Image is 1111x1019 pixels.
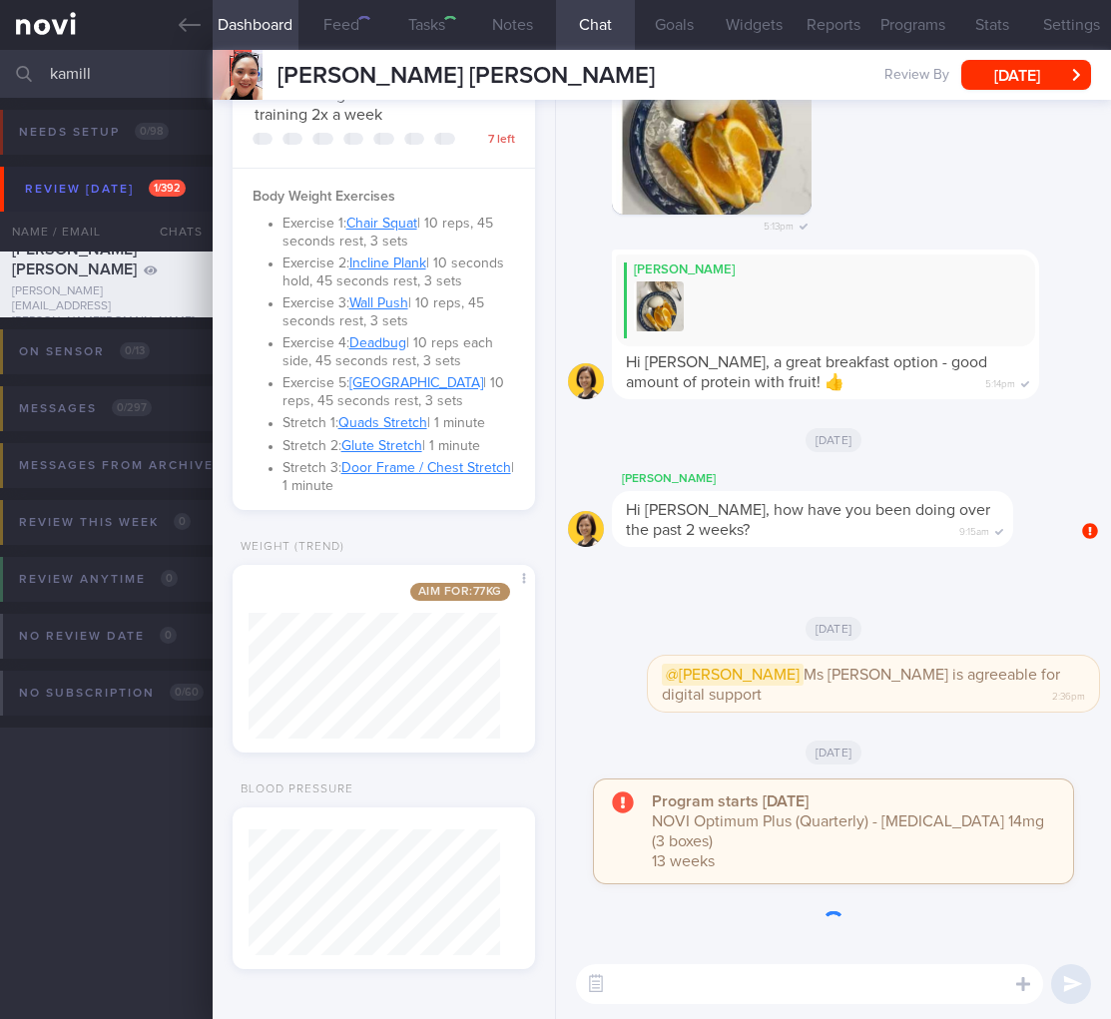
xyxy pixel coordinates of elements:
[135,123,169,140] span: 0 / 98
[341,461,511,475] a: Door Frame / Chest Stretch
[624,262,1027,278] div: [PERSON_NAME]
[806,428,862,452] span: [DATE]
[1052,685,1085,704] span: 2:36pm
[20,176,191,203] div: Review [DATE]
[612,15,812,215] img: Photo by Mee Li
[959,520,989,539] span: 9:15am
[806,617,862,641] span: [DATE]
[149,180,186,197] span: 1 / 392
[120,342,150,359] span: 0 / 13
[652,853,715,869] span: 13 weeks
[884,67,949,85] span: Review By
[14,119,174,146] div: Needs setup
[133,212,213,252] div: Chats
[410,583,510,601] span: Aim for: 77 kg
[14,395,157,422] div: Messages
[253,190,395,204] strong: Body Weight Exercises
[12,284,201,329] div: [PERSON_NAME][EMAIL_ADDRESS][PERSON_NAME][DOMAIN_NAME]
[278,64,655,88] span: [PERSON_NAME] [PERSON_NAME]
[652,813,1044,849] span: NOVI Optimum Plus (Quarterly) - [MEDICAL_DATA] 14mg (3 boxes)
[282,290,515,330] li: Exercise 3: | 10 reps, 45 seconds rest, 3 sets
[282,251,515,290] li: Exercise 2: | 10 seconds hold, 45 seconds rest, 3 sets
[338,416,427,430] a: Quads Stretch
[662,664,804,686] span: @[PERSON_NAME]
[160,627,177,644] span: 0
[282,455,515,495] li: Stretch 3: | 1 minute
[806,741,862,764] span: [DATE]
[652,793,809,809] strong: Program starts [DATE]
[349,256,426,270] a: Incline Plank
[14,509,196,536] div: Review this week
[255,67,507,123] span: Cardio such as Pilates / swimming / brisk walking 5x a week + resistance training 2x a week
[174,513,191,530] span: 0
[14,566,183,593] div: Review anytime
[14,452,269,479] div: Messages from Archived
[961,60,1091,90] button: [DATE]
[349,376,483,390] a: [GEOGRAPHIC_DATA]
[233,540,344,555] div: Weight (Trend)
[612,467,1073,491] div: [PERSON_NAME]
[282,330,515,370] li: Exercise 4: | 10 reps each side, 45 seconds rest, 3 sets
[14,623,182,650] div: No review date
[112,399,152,416] span: 0 / 297
[282,211,515,251] li: Exercise 1: | 10 reps, 45 seconds rest, 3 sets
[14,680,209,707] div: No subscription
[626,354,987,390] span: Hi [PERSON_NAME], a great breakfast option - good amount of protein with fruit! 👍
[161,570,178,587] span: 0
[985,372,1015,391] span: 5:14pm
[349,296,408,310] a: Wall Push
[764,215,794,234] span: 5:13pm
[662,664,1060,703] span: Ms [PERSON_NAME] is agreeable for digital support
[14,338,155,365] div: On sensor
[170,684,204,701] span: 0 / 60
[346,217,417,231] a: Chair Squat
[634,281,684,331] img: Replying to photo by Mee Li
[282,410,515,433] li: Stretch 1: | 1 minute
[349,336,406,350] a: Deadbug
[626,502,990,538] span: Hi [PERSON_NAME], how have you been doing over the past 2 weeks?
[341,439,422,453] a: Glute Stretch
[282,433,515,456] li: Stretch 2: | 1 minute
[465,133,515,148] div: 7 left
[233,782,353,797] div: Blood Pressure
[282,370,515,410] li: Exercise 5: | 10 reps, 45 seconds rest, 3 sets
